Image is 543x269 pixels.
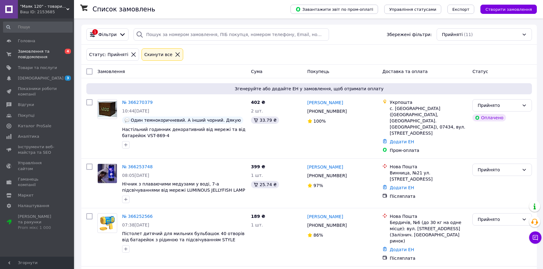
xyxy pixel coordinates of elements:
button: Експорт [447,5,475,14]
span: 399 ₴ [251,164,265,169]
span: Замовлення та повідомлення [18,49,57,60]
span: (11) [464,32,473,37]
input: Пошук за номером замовлення, ПІБ покупця, номером телефону, Email, номером накладної [134,28,329,41]
span: Управління статусами [389,7,436,12]
div: Cкинути все [143,51,174,58]
span: [PHONE_NUMBER] [307,173,347,178]
span: [PERSON_NAME] та рахунки [18,214,57,231]
a: Пістолет дитячий для мильних бульбашок 40 отворів від батарейок з рідиною та підсвічуванням STYLE... [122,231,245,248]
span: Замовлення [97,69,125,74]
a: № 366253748 [122,164,153,169]
a: Створити замовлення [474,6,537,11]
button: Чат з покупцем [529,231,541,244]
span: 100% [314,119,326,124]
div: Прийнято [478,216,519,223]
img: Фото товару [98,101,117,117]
span: 3 [65,75,71,81]
span: 08:05[DATE] [122,173,149,178]
button: Завантажити звіт по пром-оплаті [290,5,378,14]
span: Аналітика [18,134,39,139]
button: Управління статусами [384,5,441,14]
img: Фото товару [98,215,117,231]
a: Фото товару [97,213,117,233]
span: Експорт [452,7,470,12]
div: Нова Пошта [390,213,467,219]
img: Фото товару [98,164,117,183]
button: Створити замовлення [480,5,537,14]
a: № 366252566 [122,214,153,219]
span: Прийняті [442,31,463,38]
span: Відгуки [18,102,34,108]
span: Головна [18,38,35,44]
a: Фото товару [97,164,117,183]
div: Prom мікс 1 000 [18,225,57,230]
span: 10:44[DATE] [122,108,149,113]
img: :speech_balloon: [125,118,130,123]
div: с. [GEOGRAPHIC_DATA] ([GEOGRAPHIC_DATA], [GEOGRAPHIC_DATA]. [GEOGRAPHIC_DATA]), 07434, вул. [STRE... [390,105,467,136]
div: Нова Пошта [390,164,467,170]
span: Інструменти веб-майстра та SEO [18,144,57,155]
a: [PERSON_NAME] [307,214,343,220]
span: Гаманець компанії [18,177,57,188]
span: Управління сайтом [18,160,57,171]
div: 33.79 ₴ [251,116,279,124]
a: Додати ЕН [390,185,414,190]
div: Післяплата [390,193,467,199]
span: 189 ₴ [251,214,265,219]
a: Додати ЕН [390,139,414,144]
span: Один темнокоричневий. А інший чорний. Дякую [131,118,241,123]
div: Статус: Прийняті [88,51,130,58]
span: Збережені фільтри: [387,31,432,38]
span: Маркет [18,193,34,198]
span: Товари та послуги [18,65,57,71]
span: Згенеруйте або додайте ЕН у замовлення, щоб отримати оплату [89,86,529,92]
span: Cума [251,69,262,74]
span: 86% [314,233,323,238]
a: Настільний годинник декоративний від мережі та від батарейок VST-869-4 [122,127,245,138]
div: Післяплата [390,255,467,261]
span: 2 шт. [251,108,263,113]
span: [DEMOGRAPHIC_DATA] [18,75,64,81]
span: 4 [65,49,71,54]
a: [PERSON_NAME] [307,164,343,170]
a: Фото товару [97,99,117,119]
span: 97% [314,183,323,188]
span: Фільтри [98,31,117,38]
span: 1 шт. [251,173,263,178]
a: Нічник з плаваючими медузами у воді, 7-а підсвічуваннями від мережі LUMINOUS JELLYFISH LAMP FS-27 [122,181,245,199]
div: Прийнято [478,166,519,173]
span: "Маяк 120" - товари для дому [20,4,66,9]
span: Завантажити звіт по пром-оплаті [295,6,373,12]
a: [PERSON_NAME] [307,100,343,106]
span: Створити замовлення [485,7,532,12]
span: Показники роботи компанії [18,86,57,97]
span: 402 ₴ [251,100,265,105]
div: Бердичів, №6 (до 30 кг на одне місце): вул. [STREET_ADDRESS] (Залізнич. [GEOGRAPHIC_DATA] ринок) [390,219,467,244]
span: 07:38[DATE] [122,222,149,227]
div: Ваш ID: 2153685 [20,9,74,15]
a: Додати ЕН [390,247,414,252]
h1: Список замовлень [93,6,155,13]
span: Покупці [18,113,35,118]
span: Каталог ProSale [18,123,51,129]
span: Доставка та оплата [382,69,428,74]
div: Прийнято [478,102,519,109]
div: Винница, №21 ул. [STREET_ADDRESS] [390,170,467,182]
div: Пром-оплата [390,147,467,153]
input: Пошук [3,22,73,33]
span: 1 шт. [251,222,263,227]
span: Статус [472,69,488,74]
span: [PHONE_NUMBER] [307,109,347,114]
span: Покупець [307,69,329,74]
div: Оплачено [472,114,506,121]
span: [PHONE_NUMBER] [307,223,347,228]
a: № 366270379 [122,100,153,105]
span: Налаштування [18,203,49,209]
div: 25.74 ₴ [251,181,279,188]
div: Укрпошта [390,99,467,105]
